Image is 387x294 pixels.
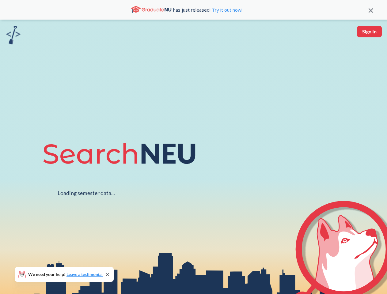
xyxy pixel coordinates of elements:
[211,7,242,13] a: Try it out now!
[58,190,115,197] div: Loading semester data...
[6,26,21,46] a: sandbox logo
[66,272,103,277] a: Leave a testimonial
[6,26,21,44] img: sandbox logo
[357,26,382,37] button: Sign In
[28,272,103,277] span: We need your help!
[173,6,242,13] span: has just released!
